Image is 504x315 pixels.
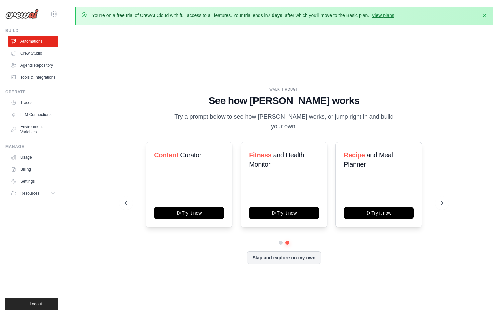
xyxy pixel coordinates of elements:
[249,207,319,219] button: Try it now
[249,151,271,159] span: Fitness
[344,151,365,159] span: Recipe
[8,176,58,187] a: Settings
[8,164,58,175] a: Billing
[180,151,202,159] span: Curator
[268,13,282,18] strong: 7 days
[344,207,414,219] button: Try it now
[8,60,58,71] a: Agents Repository
[125,87,444,92] div: WALKTHROUGH
[154,151,179,159] span: Content
[8,121,58,137] a: Environment Variables
[5,28,58,33] div: Build
[5,9,39,19] img: Logo
[154,207,224,219] button: Try it now
[471,283,504,315] iframe: Chat Widget
[5,89,58,95] div: Operate
[8,36,58,47] a: Automations
[30,301,42,307] span: Logout
[8,152,58,163] a: Usage
[125,95,444,107] h1: See how [PERSON_NAME] works
[8,48,58,59] a: Crew Studio
[249,151,304,168] span: and Health Monitor
[8,188,58,199] button: Resources
[247,251,321,264] button: Skip and explore on my own
[8,109,58,120] a: LLM Connections
[372,13,394,18] a: View plans
[5,298,58,310] button: Logout
[20,191,39,196] span: Resources
[92,12,396,19] p: You're on a free trial of CrewAI Cloud with full access to all features. Your trial ends in , aft...
[8,72,58,83] a: Tools & Integrations
[344,151,393,168] span: and Meal Planner
[5,144,58,149] div: Manage
[8,97,58,108] a: Traces
[172,112,396,132] p: Try a prompt below to see how [PERSON_NAME] works, or jump right in and build your own.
